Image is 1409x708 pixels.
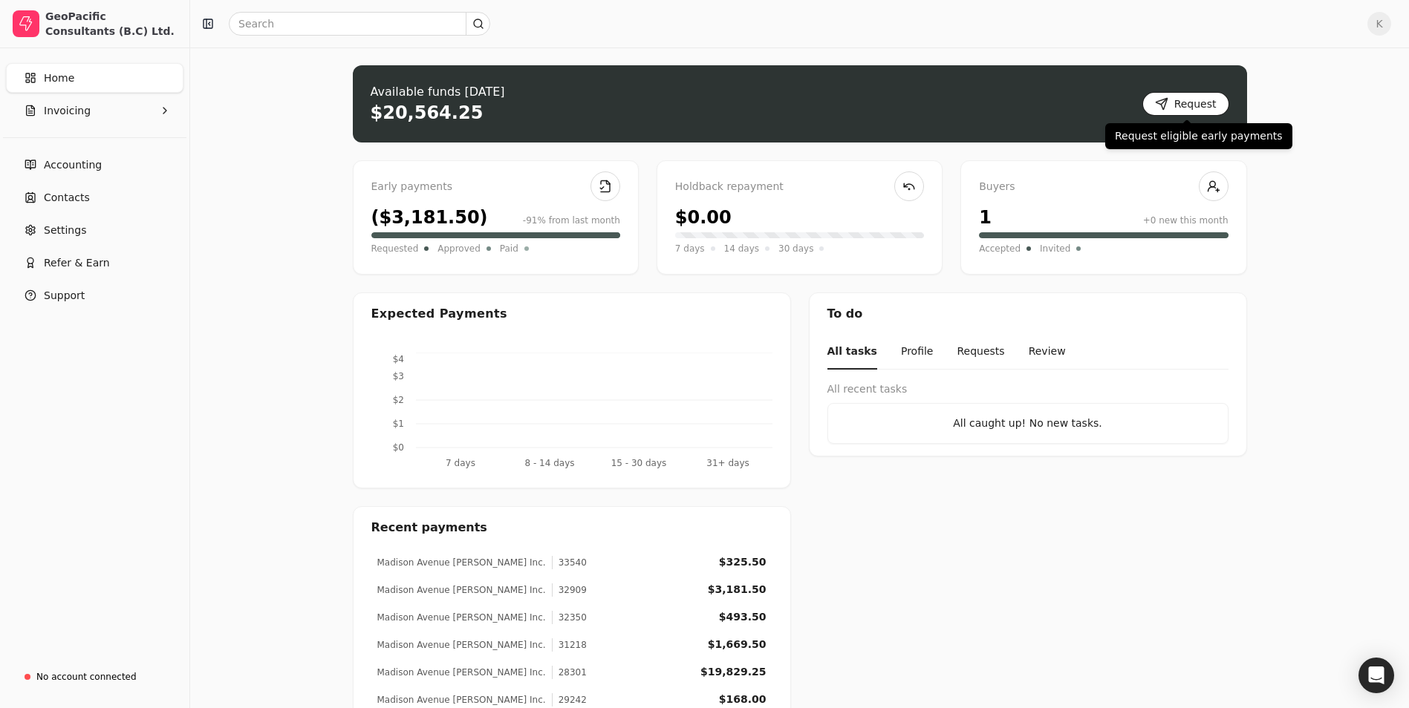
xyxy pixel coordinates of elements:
[1105,123,1292,149] div: Request eligible early payments
[354,507,790,548] div: Recent payments
[524,458,574,468] tspan: 8 - 14 days
[700,664,767,680] div: $19,829.25
[552,611,587,624] div: 32350
[708,637,767,652] div: $1,669.50
[371,305,507,323] div: Expected Payments
[1367,12,1391,36] button: K
[552,693,587,707] div: 29242
[675,204,732,231] div: $0.00
[377,666,546,679] div: Madison Avenue [PERSON_NAME] Inc.
[1142,92,1229,116] button: Request
[392,371,403,381] tspan: $3
[611,458,666,468] tspan: 15 - 30 days
[44,255,110,271] span: Refer & Earn
[1040,241,1070,256] span: Invited
[44,288,85,304] span: Support
[719,692,767,707] div: $168.00
[44,103,91,119] span: Invoicing
[377,611,546,624] div: Madison Avenue [PERSON_NAME] Inc.
[45,9,177,39] div: GeoPacific Consultants (B.C) Ltd.
[724,241,759,256] span: 14 days
[523,214,620,227] div: -91% from last month
[979,204,992,231] div: 1
[44,157,102,173] span: Accounting
[552,638,587,652] div: 31218
[371,179,620,195] div: Early payments
[44,190,90,206] span: Contacts
[371,101,484,125] div: $20,564.25
[6,96,183,125] button: Invoicing
[675,179,924,195] div: Holdback repayment
[6,281,183,310] button: Support
[979,241,1021,256] span: Accepted
[6,63,183,93] a: Home
[392,419,403,429] tspan: $1
[377,556,546,569] div: Madison Avenue [PERSON_NAME] Inc.
[675,241,705,256] span: 7 days
[810,293,1246,335] div: To do
[371,83,505,101] div: Available funds [DATE]
[827,381,1229,397] div: All recent tasks
[44,71,74,86] span: Home
[719,554,767,570] div: $325.50
[719,609,767,625] div: $493.50
[1029,335,1066,370] button: Review
[6,215,183,245] a: Settings
[979,179,1228,195] div: Buyers
[1358,658,1394,693] div: Open Intercom Messenger
[377,638,546,652] div: Madison Avenue [PERSON_NAME] Inc.
[957,335,1004,370] button: Requests
[827,335,877,370] button: All tasks
[840,416,1216,431] div: All caught up! No new tasks.
[377,583,546,597] div: Madison Avenue [PERSON_NAME] Inc.
[371,241,419,256] span: Requested
[1143,214,1229,227] div: +0 new this month
[6,183,183,212] a: Contacts
[377,693,546,707] div: Madison Avenue [PERSON_NAME] Inc.
[44,223,86,238] span: Settings
[706,458,749,468] tspan: 31+ days
[778,241,813,256] span: 30 days
[552,583,587,597] div: 32909
[552,666,587,679] div: 28301
[437,241,481,256] span: Approved
[392,354,403,364] tspan: $4
[392,442,403,453] tspan: $0
[6,663,183,690] a: No account connected
[500,241,518,256] span: Paid
[371,204,488,231] div: ($3,181.50)
[229,12,490,36] input: Search
[6,248,183,278] button: Refer & Earn
[392,395,403,405] tspan: $2
[901,335,934,370] button: Profile
[708,582,767,597] div: $3,181.50
[446,458,475,468] tspan: 7 days
[6,150,183,180] a: Accounting
[552,556,587,569] div: 33540
[36,670,137,684] div: No account connected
